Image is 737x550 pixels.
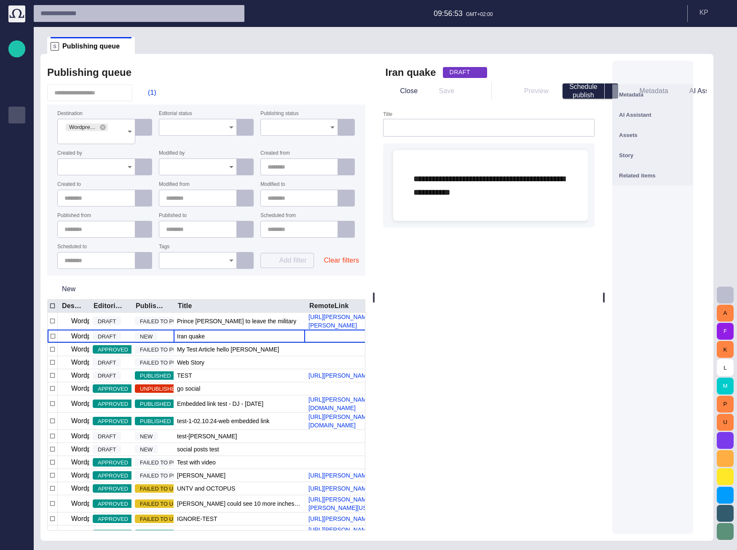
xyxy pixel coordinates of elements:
[12,177,22,186] p: Media-test with filter
[8,292,25,309] div: Octopus
[12,228,22,238] span: Social Media
[93,372,121,380] span: DRAFT
[305,495,404,512] a: [URL][PERSON_NAME][PERSON_NAME][US_STATE]
[71,483,131,494] p: Wordpress Reunion
[717,396,734,413] button: P
[305,515,375,523] a: [URL][PERSON_NAME]
[71,431,131,441] p: Wordpress Reunion
[124,126,136,137] button: Open
[12,177,22,188] span: Media-test with filter
[159,150,185,156] label: Modified by
[135,432,158,441] span: NEW
[260,213,296,219] label: Scheduled from
[383,111,392,118] label: Title
[135,472,198,480] span: FAILED TO PUBLISH
[135,445,158,454] span: NEW
[563,83,618,99] div: Button group with publish options
[12,194,22,203] p: [PERSON_NAME]'s media (playout)
[93,400,133,408] span: APPROVED
[93,417,133,426] span: APPROVED
[12,161,22,171] span: Administration
[124,161,136,173] button: Open
[135,417,176,426] span: PUBLISHED
[177,458,216,467] span: Test with video
[12,110,22,118] p: Publishing queue
[699,8,708,18] p: K P
[612,105,693,125] button: AI Assistant
[693,5,732,20] button: KP
[625,83,671,99] button: Metadata
[12,127,22,137] span: Publishing queue KKK
[159,213,187,219] label: Published to
[47,37,135,54] div: SPublishing queue
[12,295,22,306] span: Octopus
[386,66,436,79] h2: Iran quake
[135,485,206,493] span: FAILED TO UNPUBLISH
[8,140,25,157] div: Media
[93,317,121,326] span: DRAFT
[71,370,131,381] p: Wordpress Reunion
[12,228,22,236] p: Social Media
[619,91,643,98] span: Metadata
[71,444,131,454] p: Wordpress Reunion
[466,11,493,18] p: GMT+02:00
[443,67,487,78] button: DRAFT
[305,371,375,380] a: [URL][PERSON_NAME]
[8,191,25,208] div: [PERSON_NAME]'s media (playout)
[605,83,618,99] button: select publish option
[612,84,693,105] button: Metadata
[12,262,22,270] p: [URL][DOMAIN_NAME]
[305,313,404,330] a: [URL][PERSON_NAME][PERSON_NAME]
[51,42,59,51] p: S
[57,244,87,250] label: Scheduled to
[57,111,83,117] label: Destination
[177,499,302,508] span: Houston could see 10 more inches of rain tonight as Harvey p
[177,515,217,523] span: IGNORE-TEST
[8,5,25,22] img: Octopus News Room
[563,83,605,99] button: Schedule publish
[66,123,101,131] span: Wordpress Reunion
[71,416,131,426] p: Wordpress Reunion
[177,371,192,380] span: TEST
[71,344,131,354] p: Wordpress Reunion
[136,302,167,310] div: Publishing status
[135,400,176,408] span: PUBLISHED
[12,279,22,289] span: AI Assistant
[57,182,81,188] label: Created to
[71,470,131,480] p: Wordpress Reunion
[135,500,206,508] span: FAILED TO UNPUBLISH
[717,414,734,431] button: U
[57,213,91,219] label: Published from
[178,302,192,310] div: Title
[12,211,22,221] span: My OctopusX
[71,499,131,509] p: Wordpress Reunion
[8,275,25,292] div: AI Assistant
[135,346,198,354] span: FAILED TO PUBLISH
[8,258,25,275] div: [URL][DOMAIN_NAME]
[717,341,734,358] button: K
[12,245,22,253] p: Editorial Admin
[327,121,338,133] button: Open
[612,165,693,185] button: Related items
[135,317,198,326] span: FAILED TO PUBLISH
[159,111,192,117] label: Editorial status
[225,161,237,173] button: Open
[66,123,108,131] div: Wordpress Reunion
[177,417,269,425] span: test-1-02.10.24-web embedded link
[12,144,22,152] p: Media
[317,253,366,268] button: Clear filters
[12,211,22,220] p: My OctopusX
[136,85,160,100] button: (1)
[177,358,204,367] span: Web Story
[225,121,237,133] button: Open
[12,127,22,135] p: Publishing queue KKK
[135,359,198,367] span: FAILED TO PUBLISH
[93,432,121,441] span: DRAFT
[93,385,133,393] span: APPROVED
[47,67,131,78] h2: Publishing queue
[57,150,82,156] label: Created by
[8,174,25,191] div: Media-test with filter
[93,346,133,354] span: APPROVED
[619,172,656,179] span: Related items
[93,445,121,454] span: DRAFT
